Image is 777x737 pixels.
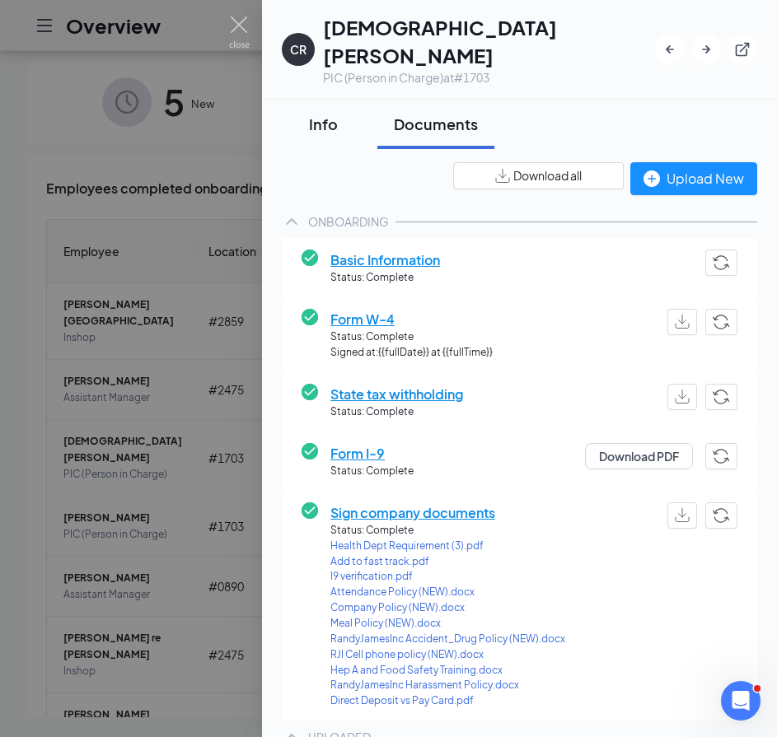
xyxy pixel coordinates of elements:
div: Documents [394,114,478,134]
span: Download all [513,167,582,184]
a: Direct Deposit vs Pay Card.pdf [330,693,565,709]
button: ArrowRight [691,35,721,64]
a: RandyJamesInc Accident_Drug Policy (NEW).docx [330,632,565,647]
div: Upload New [644,168,744,189]
span: Status: Complete [330,270,440,286]
a: RJI Cell phone policy (NEW).docx [330,647,565,663]
iframe: Intercom live chat [721,681,761,721]
span: Basic Information [330,250,440,270]
div: CR [290,41,307,58]
span: Form W-4 [330,309,493,329]
h1: [DEMOGRAPHIC_DATA][PERSON_NAME] [323,13,655,69]
button: ExternalLink [728,35,757,64]
span: Status: Complete [330,329,493,345]
div: ONBOARDING [308,213,389,230]
a: I9 verification.pdf [330,569,565,585]
button: ArrowLeftNew [655,35,685,64]
svg: ArrowRight [698,41,714,58]
a: Add to fast track.pdf [330,554,565,570]
a: Meal Policy (NEW).docx [330,616,565,632]
svg: ExternalLink [734,41,751,58]
svg: ChevronUp [282,212,302,231]
a: RandyJamesInc Harassment Policy.docx [330,678,565,693]
button: Download all [453,162,624,189]
svg: ArrowLeftNew [662,41,678,58]
a: Attendance Policy (NEW).docx [330,585,565,600]
span: Sign company documents [330,502,565,523]
span: Status: Complete [330,404,463,420]
span: State tax withholding [330,384,463,404]
a: Health Dept Requirement (3).pdf [330,539,565,554]
span: Signed at: {{fullDate}} at {{fullTime}} [330,345,493,361]
div: PIC (Person in Charge) at #1703 [323,69,655,86]
div: Info [298,114,348,134]
span: Status: Complete [330,464,414,479]
a: Hep A and Food Safety Training.docx [330,663,565,679]
span: Status: Complete [330,523,565,539]
span: Form I-9 [330,443,414,464]
a: Company Policy (NEW).docx [330,600,565,616]
button: Upload New [630,162,757,195]
button: Download PDF [585,443,693,469]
